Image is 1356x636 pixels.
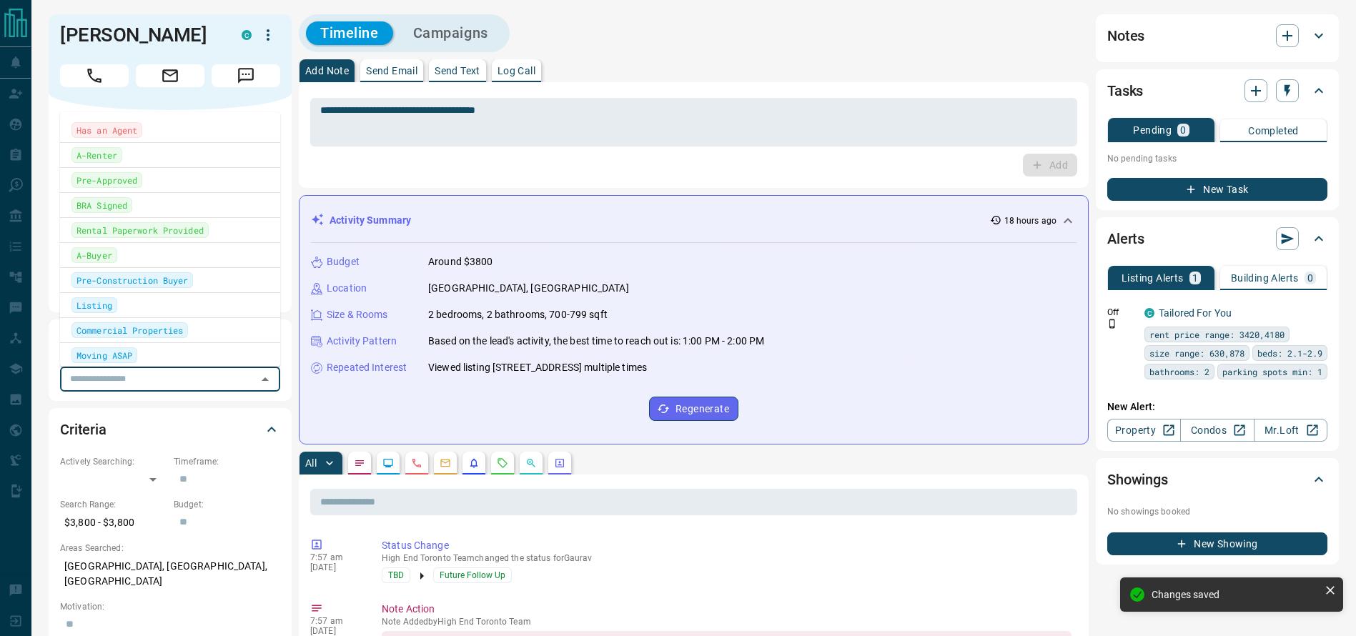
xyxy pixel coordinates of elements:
p: 18 hours ago [1004,214,1056,227]
span: size range: 630,878 [1149,346,1244,360]
p: No showings booked [1107,505,1327,518]
button: New Task [1107,178,1327,201]
div: Notes [1107,19,1327,53]
p: Motivation: [60,600,280,613]
p: Activity Pattern [327,334,397,349]
p: Status Change [382,538,1072,553]
p: Budget: [174,498,280,511]
a: Condos [1180,419,1254,442]
svg: Notes [354,457,365,469]
a: Property [1107,419,1181,442]
span: beds: 2.1-2.9 [1257,346,1322,360]
p: [DATE] [310,626,360,636]
p: 7:57 am [310,616,360,626]
button: New Showing [1107,532,1327,555]
span: Rental Paperwork Provided [76,223,204,237]
svg: Calls [411,457,422,469]
span: Listing [76,298,112,312]
p: All [305,458,317,468]
p: Add Note [305,66,349,76]
svg: Opportunities [525,457,537,469]
p: 7:57 am [310,552,360,562]
a: Tailored For You [1159,307,1232,319]
p: Pending [1133,125,1172,135]
p: Repeated Interest [327,360,407,375]
p: Log Call [498,66,535,76]
textarea: To enrich screen reader interactions, please activate Accessibility in Grammarly extension settings [320,104,1067,141]
span: Has an Agent [76,123,137,137]
h2: Criteria [60,418,107,441]
p: Actively Searching: [60,455,167,468]
p: Send Text [435,66,480,76]
span: Moving ASAP [76,348,132,362]
p: Building Alerts [1231,273,1299,283]
span: Future Follow Up [440,568,505,582]
svg: Agent Actions [554,457,565,469]
p: Around $3800 [428,254,493,269]
button: Timeline [306,21,393,45]
div: condos.ca [242,30,252,40]
span: Commercial Properties [76,323,183,337]
div: Changes saved [1152,589,1319,600]
svg: Listing Alerts [468,457,480,469]
p: [DATE] [310,562,360,572]
p: Search Range: [60,498,167,511]
span: TBD [388,568,404,582]
div: Alerts [1107,222,1327,256]
p: Location [327,281,367,296]
svg: Requests [497,457,508,469]
h2: Notes [1107,24,1144,47]
div: Criteria [60,412,280,447]
p: [GEOGRAPHIC_DATA], [GEOGRAPHIC_DATA] [428,281,629,296]
div: Showings [1107,462,1327,497]
svg: Push Notification Only [1107,319,1117,329]
p: Activity Summary [330,213,411,228]
svg: Lead Browsing Activity [382,457,394,469]
span: Call [60,64,129,87]
p: Based on the lead's activity, the best time to reach out is: 1:00 PM - 2:00 PM [428,334,764,349]
p: 0 [1180,125,1186,135]
button: Campaigns [399,21,503,45]
span: parking spots min: 1 [1222,364,1322,379]
h2: Showings [1107,468,1168,491]
span: Pre-Approved [76,173,137,187]
p: Size & Rooms [327,307,388,322]
span: BRA Signed [76,198,127,212]
p: New Alert: [1107,399,1327,414]
h2: Tasks [1107,79,1143,102]
p: $3,800 - $3,800 [60,511,167,535]
p: Note Action [382,602,1072,617]
p: Viewed listing [STREET_ADDRESS] multiple times [428,360,647,375]
h2: Alerts [1107,227,1144,250]
p: Note Added by High End Toronto Team [382,617,1072,627]
p: 0 [1307,273,1313,283]
div: Activity Summary18 hours ago [311,207,1077,234]
span: Pre-Construction Buyer [76,273,188,287]
a: Mr.Loft [1254,419,1327,442]
span: A-Buyer [76,248,112,262]
div: condos.ca [1144,308,1154,318]
p: Timeframe: [174,455,280,468]
p: Budget [327,254,360,269]
span: A-Renter [76,148,117,162]
span: Email [136,64,204,87]
p: Completed [1248,126,1299,136]
p: Areas Searched: [60,542,280,555]
h1: [PERSON_NAME] [60,24,220,46]
p: Off [1107,306,1136,319]
span: Message [212,64,280,87]
span: bathrooms: 2 [1149,364,1209,379]
span: rent price range: 3420,4180 [1149,327,1285,342]
p: 1 [1192,273,1198,283]
button: Close [255,369,275,389]
div: Tasks [1107,74,1327,108]
p: Listing Alerts [1122,273,1184,283]
p: Send Email [366,66,417,76]
p: High End Toronto Team changed the status for Gaurav [382,553,1072,563]
button: Regenerate [649,397,738,421]
p: No pending tasks [1107,148,1327,169]
svg: Emails [440,457,451,469]
p: 2 bedrooms, 2 bathrooms, 700-799 sqft [428,307,608,322]
p: [GEOGRAPHIC_DATA], [GEOGRAPHIC_DATA], [GEOGRAPHIC_DATA] [60,555,280,593]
